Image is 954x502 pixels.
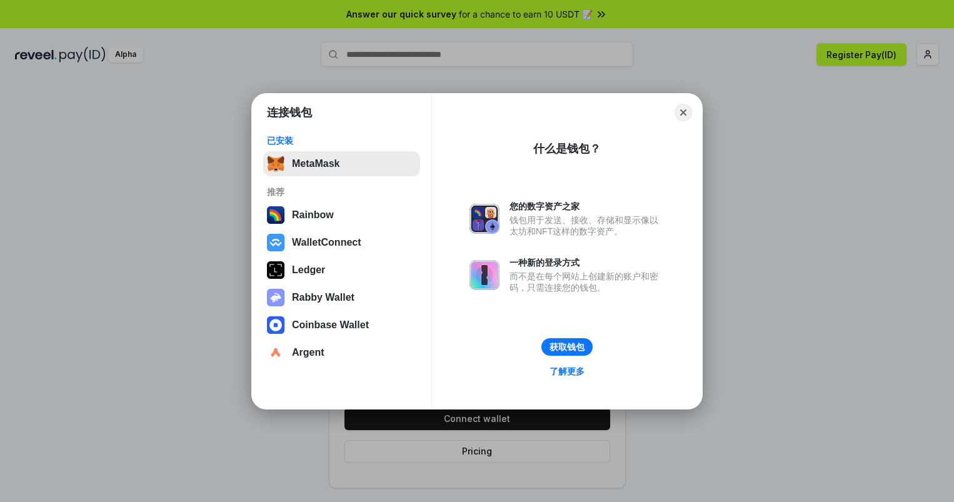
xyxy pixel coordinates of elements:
div: Rainbow [292,209,334,221]
img: svg+xml,%3Csvg%20width%3D%22120%22%20height%3D%22120%22%20viewBox%3D%220%200%20120%20120%22%20fil... [267,206,284,224]
div: 推荐 [267,186,416,198]
div: Ledger [292,264,325,276]
button: Rainbow [263,203,420,228]
button: Close [675,104,692,121]
button: WalletConnect [263,230,420,255]
div: 什么是钱包？ [533,141,601,156]
div: Argent [292,347,324,358]
button: Coinbase Wallet [263,313,420,338]
div: MetaMask [292,158,339,169]
div: 而不是在每个网站上创建新的账户和密码，只需连接您的钱包。 [510,271,665,293]
img: svg+xml,%3Csvg%20xmlns%3D%22http%3A%2F%2Fwww.w3.org%2F2000%2Fsvg%22%20fill%3D%22none%22%20viewBox... [469,260,500,290]
div: 已安装 [267,135,416,146]
a: 了解更多 [542,363,592,379]
div: 一种新的登录方式 [510,257,665,268]
button: MetaMask [263,151,420,176]
div: 获取钱包 [550,341,585,353]
button: 获取钱包 [541,338,593,356]
div: 钱包用于发送、接收、存储和显示像以太坊和NFT这样的数字资产。 [510,214,665,237]
div: 您的数字资产之家 [510,201,665,212]
img: svg+xml,%3Csvg%20width%3D%2228%22%20height%3D%2228%22%20viewBox%3D%220%200%2028%2028%22%20fill%3D... [267,344,284,361]
button: Ledger [263,258,420,283]
div: Coinbase Wallet [292,319,369,331]
img: svg+xml,%3Csvg%20fill%3D%22none%22%20height%3D%2233%22%20viewBox%3D%220%200%2035%2033%22%20width%... [267,155,284,173]
img: svg+xml,%3Csvg%20xmlns%3D%22http%3A%2F%2Fwww.w3.org%2F2000%2Fsvg%22%20fill%3D%22none%22%20viewBox... [267,289,284,306]
div: WalletConnect [292,237,361,248]
div: Rabby Wallet [292,292,354,303]
img: svg+xml,%3Csvg%20xmlns%3D%22http%3A%2F%2Fwww.w3.org%2F2000%2Fsvg%22%20fill%3D%22none%22%20viewBox... [469,204,500,234]
img: svg+xml,%3Csvg%20xmlns%3D%22http%3A%2F%2Fwww.w3.org%2F2000%2Fsvg%22%20width%3D%2228%22%20height%3... [267,261,284,279]
img: svg+xml,%3Csvg%20width%3D%2228%22%20height%3D%2228%22%20viewBox%3D%220%200%2028%2028%22%20fill%3D... [267,234,284,251]
div: 了解更多 [550,366,585,377]
h1: 连接钱包 [267,105,312,120]
button: Rabby Wallet [263,285,420,310]
button: Argent [263,340,420,365]
img: svg+xml,%3Csvg%20width%3D%2228%22%20height%3D%2228%22%20viewBox%3D%220%200%2028%2028%22%20fill%3D... [267,316,284,334]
